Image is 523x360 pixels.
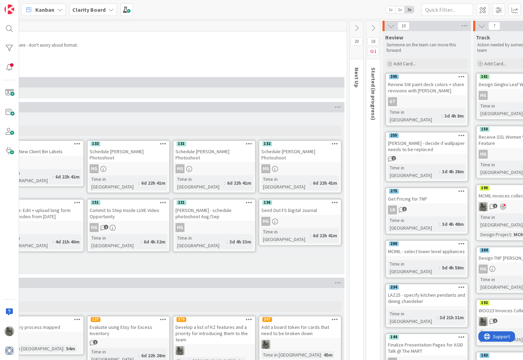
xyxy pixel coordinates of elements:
span: Add Card... [394,61,416,67]
div: 136Send Out FS Digital Journal [259,200,341,215]
span: : [53,173,54,181]
div: Review SW paint deck colors + share revisions with [PERSON_NAME] [386,80,468,95]
div: 192 [480,301,489,305]
div: Create New Client Bin Labels [2,147,83,156]
span: : [310,232,311,239]
img: Visit kanbanzone.com [4,4,14,14]
div: 132Schedule [PERSON_NAME] Photoshoot [259,141,341,162]
div: 133 [88,141,169,147]
span: : [63,345,64,352]
div: HG [261,164,270,173]
span: 2x [395,6,405,13]
div: Time in [GEOGRAPHIC_DATA] [388,310,437,325]
div: 131Schedule [PERSON_NAME] Photoshoot [173,141,255,162]
div: 150 [480,127,489,132]
span: 1 [493,204,497,208]
span: : [138,179,139,187]
div: 3d 4h 33m [228,238,253,246]
div: Send Out FS Digital Journal [259,206,341,215]
div: HG [261,217,270,226]
div: 132 [259,141,341,147]
div: 221[PERSON_NAME] - schedule photoshoot Aug/Sep [173,200,255,221]
div: 6d 4h 32m [142,238,167,246]
img: PA [175,346,184,355]
a: 275Get Pricing for TNPLKTime in [GEOGRAPHIC_DATA]:3d 4h 48m [385,187,468,234]
img: PA [479,202,488,211]
span: Review [385,34,403,41]
a: 305Review SW paint deck colors + share revisions with [PERSON_NAME]GTTime in [GEOGRAPHIC_DATA]:3d... [385,73,468,126]
div: 144 [386,334,468,340]
div: Time in [GEOGRAPHIC_DATA] [4,169,53,184]
span: Add Card... [484,61,506,67]
a: 133Schedule [PERSON_NAME] PhotoshootHGTime in [GEOGRAPHIC_DATA]:6d 22h 41m [87,140,170,193]
div: Create New Client Bin Labels [2,141,83,156]
div: Time in [GEOGRAPHIC_DATA] [388,216,439,232]
a: Create New Client Bin LabelsTime in [GEOGRAPHIC_DATA]:6d 22h 41m [1,140,84,187]
a: 132Schedule [PERSON_NAME] PhotoshootHGTime in [GEOGRAPHIC_DATA]:6d 22h 41m [259,140,342,193]
a: 131Schedule [PERSON_NAME] PhotoshootHGTime in [GEOGRAPHIC_DATA]:6d 22h 41m [173,140,256,193]
div: HG [479,150,488,159]
span: : [227,238,228,246]
span: Track [476,34,490,41]
div: Evaluate using Etsy for Excess Inventory [88,323,169,338]
span: 1 [104,225,108,229]
a: 255[PERSON_NAME] - decide if wallpaper needs to be replacedTime in [GEOGRAPHIC_DATA]:3d 4h 28m [385,132,468,182]
div: HG [173,164,255,173]
div: 151 [91,200,100,205]
a: 136Send Out FS Digital JournalHGTime in [GEOGRAPHIC_DATA]:6d 22h 41m [259,199,342,246]
input: Quick Filter... [421,3,473,16]
div: [PERSON_NAME] - decide if wallpaper needs to be replaced [386,139,468,154]
div: 266 [386,241,468,247]
div: 137 [88,316,169,323]
div: 54m [64,345,77,352]
span: 1x [386,6,395,13]
div: Time in [GEOGRAPHIC_DATA] [175,234,227,249]
div: Inventory process mapped [2,323,83,332]
div: 151 [88,200,169,206]
div: 275Get Pricing for TNP [386,188,468,203]
div: 255[PERSON_NAME] - decide if wallpaper needs to be replaced [386,132,468,154]
div: 163 [480,353,489,358]
div: Develop a list of KZ features and a priority for introducing them to the team [173,323,255,344]
img: avatar [4,346,14,356]
div: 266 [389,241,399,246]
div: 137Evaluate using Etsy for Excess Inventory [88,316,169,338]
div: 6d 22h 41m [54,173,81,181]
span: 1 [402,207,407,211]
div: HG [259,164,341,173]
span: : [321,351,322,359]
div: Time in [GEOGRAPHIC_DATA] [388,108,442,123]
span: : [439,168,440,175]
div: Time in [GEOGRAPHIC_DATA] [90,234,141,249]
div: HG [90,223,99,232]
div: HG [175,164,184,173]
a: Inventory process mappedTime in [GEOGRAPHIC_DATA]:54m [1,316,84,355]
div: Time in [GEOGRAPHIC_DATA] [4,345,63,352]
div: Inventory process mapped [2,316,83,332]
div: 255 [386,132,468,139]
a: 266MCMIL - select lower level appliancesTime in [GEOGRAPHIC_DATA]:5d 4h 58m [385,240,468,278]
span: : [53,238,54,246]
div: Schedule [PERSON_NAME] Photoshoot [173,147,255,162]
div: 6d 22h 41m [311,232,339,239]
p: Someone on the team can move this forward [387,42,467,54]
div: Time in [GEOGRAPHIC_DATA] [261,351,321,359]
div: 221 [177,200,186,205]
div: 204 [480,248,489,253]
div: HG [479,91,488,100]
div: 6d 22h 28m [139,352,167,359]
div: Schedule [PERSON_NAME] Photoshoot [259,147,341,162]
div: Time in [GEOGRAPHIC_DATA] [175,175,224,191]
img: PA [261,340,270,349]
span: 20 [351,37,362,46]
div: 370Develop a list of KZ features and a priority for introducing them to the team [173,316,255,344]
span: : [439,220,440,228]
div: PA [259,340,341,349]
a: Youtube: Edit + upload long form KPMKT video from [DATE]Time in [GEOGRAPHIC_DATA]:4d 21h 40m [1,199,84,252]
div: 137 [91,317,100,322]
div: GT [386,97,468,106]
div: Add a board token for cards that need to be broken down [259,323,341,338]
div: 255 [389,133,399,138]
span: : [511,231,512,238]
span: : [437,314,438,321]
